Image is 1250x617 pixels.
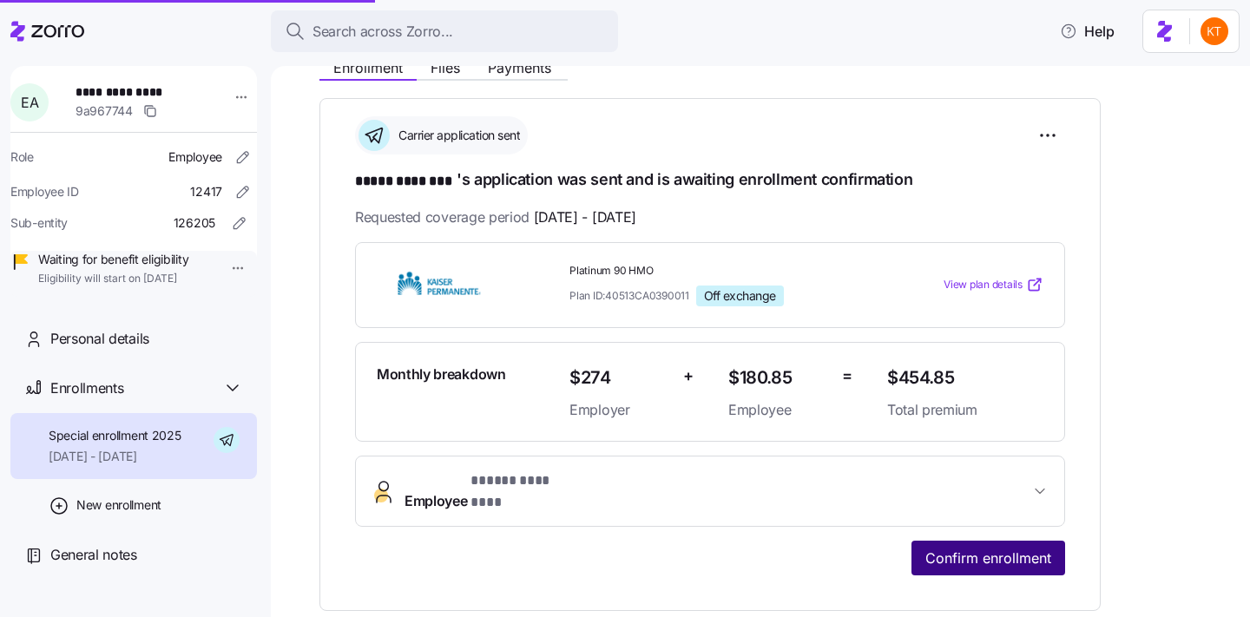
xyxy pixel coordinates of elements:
span: + [683,364,694,389]
span: $454.85 [887,364,1043,392]
span: Off exchange [704,288,776,304]
a: View plan details [944,276,1043,293]
span: Plan ID: 40513CA0390011 [569,288,689,303]
span: Employee [405,470,579,512]
span: Search across Zorro... [312,21,453,43]
span: Employee ID [10,183,79,200]
span: Monthly breakdown [377,364,506,385]
span: Sub-entity [10,214,68,232]
span: Payments [488,61,551,75]
span: $274 [569,364,669,392]
span: View plan details [944,277,1023,293]
span: Waiting for benefit eligibility [38,251,188,268]
span: Files [431,61,460,75]
span: Special enrollment 2025 [49,427,181,444]
button: Help [1046,14,1128,49]
span: Enrollments [50,377,123,399]
span: New enrollment [76,496,161,514]
span: E A [21,95,38,109]
span: 126205 [174,214,215,232]
button: Search across Zorro... [271,10,618,52]
span: Help [1060,21,1115,42]
span: Employer [569,399,669,421]
span: General notes [50,544,137,566]
span: Role [10,148,34,166]
img: Kaiser Permanente [377,265,502,305]
span: Personal details [50,328,149,350]
span: Carrier application sent [393,127,520,144]
button: Confirm enrollment [911,541,1065,575]
span: Confirm enrollment [925,548,1051,568]
span: 12417 [190,183,222,200]
span: Employee [168,148,222,166]
span: Eligibility will start on [DATE] [38,272,188,286]
span: Requested coverage period [355,207,636,228]
span: = [842,364,852,389]
span: Enrollment [333,61,403,75]
img: aad2ddc74cf02b1998d54877cdc71599 [1201,17,1228,45]
span: 9a967744 [76,102,133,120]
span: Total premium [887,399,1043,421]
span: Employee [728,399,828,421]
h1: 's application was sent and is awaiting enrollment confirmation [355,168,1065,193]
span: $180.85 [728,364,828,392]
span: Platinum 90 HMO [569,264,873,279]
span: [DATE] - [DATE] [49,448,181,465]
span: [DATE] - [DATE] [534,207,636,228]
